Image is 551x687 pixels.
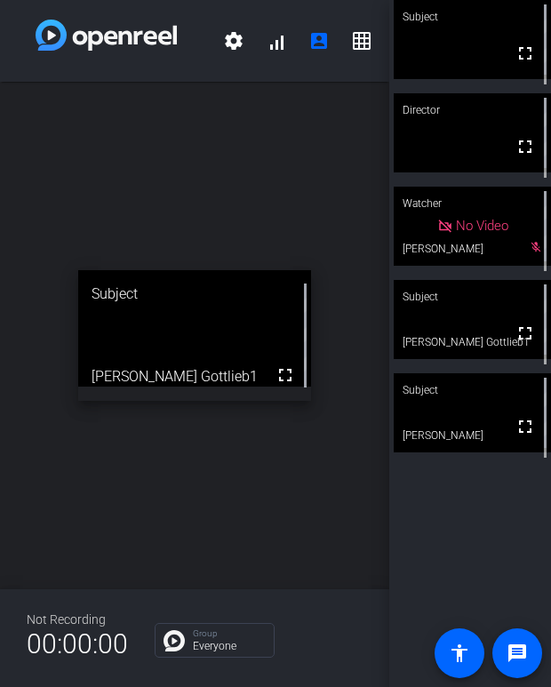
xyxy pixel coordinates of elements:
[78,270,312,318] div: Subject
[223,30,244,52] mat-icon: settings
[255,20,298,62] button: signal_cellular_alt
[193,641,265,651] p: Everyone
[394,93,551,127] div: Director
[515,416,536,437] mat-icon: fullscreen
[193,629,265,638] p: Group
[449,643,470,664] mat-icon: accessibility
[394,187,551,220] div: Watcher
[515,323,536,344] mat-icon: fullscreen
[456,218,508,234] span: No Video
[308,30,330,52] mat-icon: account_box
[27,611,128,629] div: Not Recording
[515,136,536,157] mat-icon: fullscreen
[36,20,177,51] img: white-gradient.svg
[27,622,128,666] span: 00:00:00
[177,20,212,62] span: NCTM - Adding it All Up - Ep. 19
[164,630,185,651] img: Chat Icon
[507,643,528,664] mat-icon: message
[515,43,536,64] mat-icon: fullscreen
[394,280,551,314] div: Subject
[351,30,372,52] mat-icon: grid_on
[275,364,296,386] mat-icon: fullscreen
[394,373,551,407] div: Subject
